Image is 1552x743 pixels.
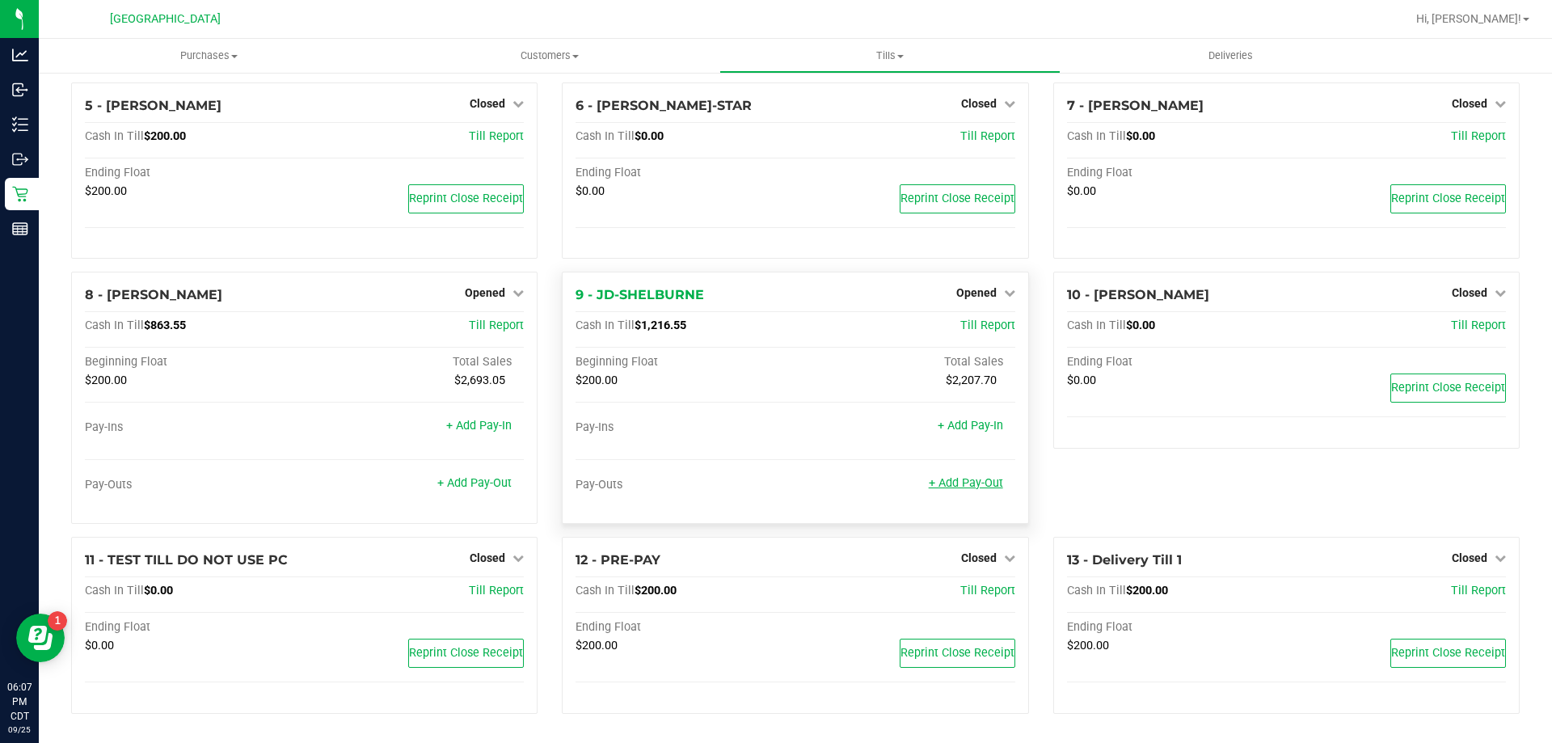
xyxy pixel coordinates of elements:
span: Reprint Close Receipt [900,192,1014,205]
span: Cash In Till [85,129,144,143]
a: Tills [719,39,1060,73]
span: $200.00 [144,129,186,143]
inline-svg: Reports [12,221,28,237]
div: Pay-Ins [576,420,795,435]
div: Total Sales [795,355,1015,369]
span: Closed [1452,286,1487,299]
div: Ending Float [576,166,795,180]
div: Ending Float [85,620,305,635]
a: Till Report [1451,584,1506,597]
span: 10 - [PERSON_NAME] [1067,287,1209,302]
span: $1,216.55 [635,319,686,332]
a: Deliveries [1061,39,1401,73]
div: Pay-Ins [85,420,305,435]
a: Till Report [469,129,524,143]
span: $200.00 [576,374,618,387]
span: Cash In Till [1067,129,1126,143]
inline-svg: Retail [12,186,28,202]
span: Reprint Close Receipt [900,646,1014,660]
span: Closed [961,97,997,110]
inline-svg: Inbound [12,82,28,98]
span: [GEOGRAPHIC_DATA] [110,12,221,26]
span: Reprint Close Receipt [1391,192,1505,205]
span: $0.00 [576,184,605,198]
div: Pay-Outs [576,478,795,492]
span: Reprint Close Receipt [409,646,523,660]
a: + Add Pay-Out [929,476,1003,490]
div: Ending Float [1067,355,1287,369]
iframe: Resource center [16,614,65,662]
div: Ending Float [1067,166,1287,180]
span: Cash In Till [576,129,635,143]
a: Till Report [960,129,1015,143]
button: Reprint Close Receipt [408,184,524,213]
span: 12 - PRE-PAY [576,552,660,568]
a: Till Report [960,584,1015,597]
span: Customers [380,49,719,63]
span: $200.00 [1126,584,1168,597]
span: Closed [1452,551,1487,564]
button: Reprint Close Receipt [408,639,524,668]
a: Till Report [469,584,524,597]
button: Reprint Close Receipt [1390,184,1506,213]
span: Cash In Till [1067,584,1126,597]
span: $0.00 [85,639,114,652]
span: $0.00 [144,584,173,597]
span: $0.00 [635,129,664,143]
a: + Add Pay-In [446,419,512,433]
div: Total Sales [305,355,525,369]
span: Opened [956,286,997,299]
span: Closed [1452,97,1487,110]
a: + Add Pay-In [938,419,1003,433]
span: Deliveries [1187,49,1275,63]
a: + Add Pay-Out [437,476,512,490]
span: 6 - [PERSON_NAME]-STAR [576,98,752,113]
span: 5 - [PERSON_NAME] [85,98,221,113]
span: $0.00 [1126,129,1155,143]
span: Cash In Till [1067,319,1126,332]
span: $200.00 [85,374,127,387]
span: Tills [720,49,1059,63]
span: Opened [465,286,505,299]
inline-svg: Outbound [12,151,28,167]
span: Cash In Till [576,319,635,332]
span: $0.00 [1126,319,1155,332]
span: Closed [961,551,997,564]
div: Ending Float [85,166,305,180]
span: Closed [470,97,505,110]
span: 11 - TEST TILL DO NOT USE PC [85,552,288,568]
span: 13 - Delivery Till 1 [1067,552,1182,568]
button: Reprint Close Receipt [900,639,1015,668]
div: Beginning Float [576,355,795,369]
iframe: Resource center unread badge [48,611,67,631]
span: Cash In Till [85,584,144,597]
span: Till Report [960,319,1015,332]
inline-svg: Inventory [12,116,28,133]
a: Till Report [1451,319,1506,332]
p: 06:07 PM CDT [7,680,32,724]
span: $2,693.05 [454,374,505,387]
span: Cash In Till [85,319,144,332]
a: Till Report [469,319,524,332]
span: Reprint Close Receipt [1391,646,1505,660]
span: 9 - JD-SHELBURNE [576,287,704,302]
span: Hi, [PERSON_NAME]! [1416,12,1521,25]
span: Till Report [1451,129,1506,143]
span: $2,207.70 [946,374,997,387]
span: Closed [470,551,505,564]
button: Reprint Close Receipt [900,184,1015,213]
button: Reprint Close Receipt [1390,639,1506,668]
span: $863.55 [144,319,186,332]
span: Cash In Till [576,584,635,597]
a: Purchases [39,39,379,73]
inline-svg: Analytics [12,47,28,63]
span: $200.00 [635,584,677,597]
span: 8 - [PERSON_NAME] [85,287,222,302]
